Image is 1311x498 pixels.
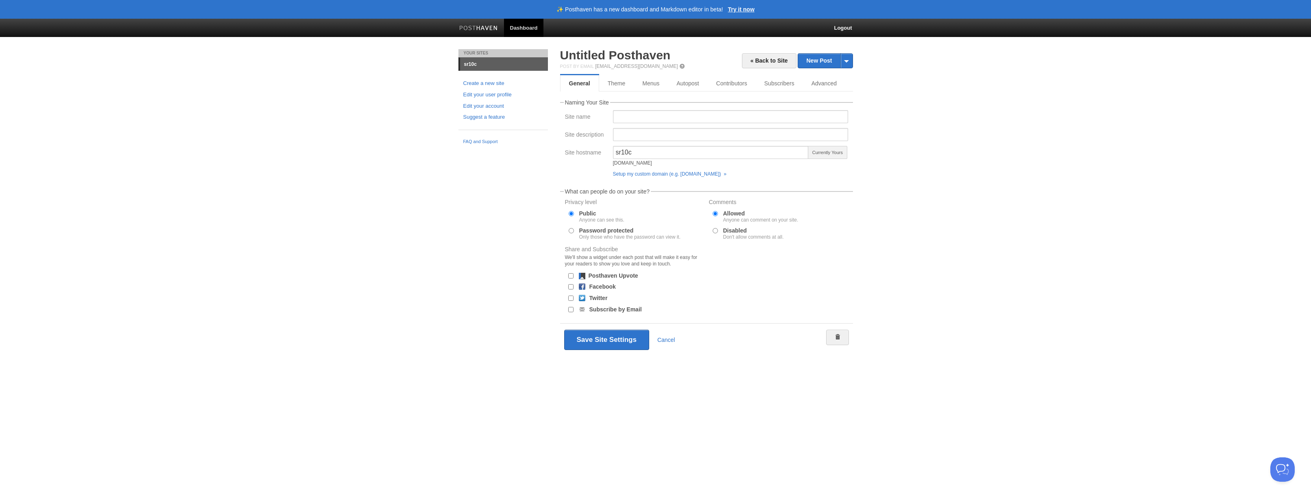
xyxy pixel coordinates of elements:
[613,161,809,165] div: [DOMAIN_NAME]
[634,75,668,91] a: Menus
[723,217,798,222] div: Anyone can comment on your site.
[579,217,624,222] div: Anyone can see this.
[599,75,634,91] a: Theme
[589,273,638,278] label: Posthaven Upvote
[463,102,543,111] a: Edit your account
[579,295,585,301] img: twitter.png
[565,254,704,267] div: We'll show a widget under each post that will make it easy for your readers to show you love and ...
[463,91,543,99] a: Edit your user profile
[589,284,616,289] label: Facebook
[564,100,610,105] legend: Naming Your Site
[589,307,642,312] label: Subscribe by Email
[504,19,544,37] a: Dashboard
[556,7,723,12] header: ✨ Posthaven has a new dashboard and Markdown editor in beta!
[728,7,754,12] a: Try it now
[458,49,548,57] li: Your Sites
[565,150,608,157] label: Site hostname
[579,211,624,222] label: Public
[564,189,651,194] legend: What can people do on your site?
[565,199,704,207] label: Privacy level
[463,79,543,88] a: Create a new site
[565,114,608,122] label: Site name
[589,295,608,301] label: Twitter
[723,228,784,239] label: Disabled
[709,199,848,207] label: Comments
[657,337,675,343] a: Cancel
[564,330,649,350] button: Save Site Settings
[459,26,498,32] img: Posthaven-bar
[756,75,803,91] a: Subscribers
[723,211,798,222] label: Allowed
[595,63,678,69] a: [EMAIL_ADDRESS][DOMAIN_NAME]
[579,228,681,239] label: Password protected
[613,171,726,177] a: Setup my custom domain (e.g. [DOMAIN_NAME]) »
[560,64,594,69] span: Post by Email
[460,58,548,71] a: sr10c
[463,138,543,146] a: FAQ and Support
[828,19,858,37] a: Logout
[565,132,608,139] label: Site description
[579,283,585,290] img: facebook.png
[808,146,847,159] span: Currently Yours
[798,54,852,68] a: New Post
[708,75,756,91] a: Contributors
[579,235,681,239] div: Only those who have the password can view it.
[668,75,707,91] a: Autopost
[1270,457,1295,482] iframe: Help Scout Beacon - Open
[560,75,599,91] a: General
[742,53,796,68] a: « Back to Site
[560,48,671,62] a: Untitled Posthaven
[463,113,543,122] a: Suggest a feature
[565,246,704,269] label: Share and Subscribe
[723,235,784,239] div: Don't allow comments at all.
[803,75,845,91] a: Advanced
